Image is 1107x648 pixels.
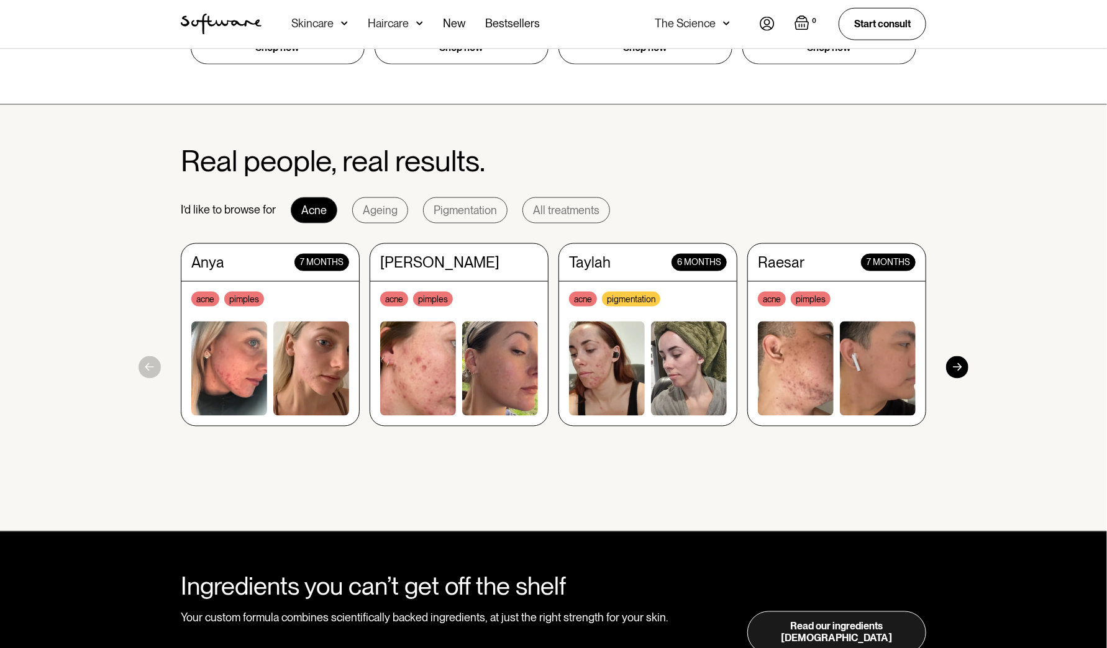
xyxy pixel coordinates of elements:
a: home [181,14,262,35]
a: Open empty cart [795,16,819,33]
img: woman with acne [380,322,456,415]
div: acne [569,292,597,307]
img: arrow down [416,17,423,30]
div: pigmentation [602,292,660,307]
div: acne [758,292,786,307]
h2: Real people, real results. [181,145,485,178]
img: woman without acne [273,322,349,415]
img: arrow down [341,17,348,30]
div: 6 months [672,254,727,272]
div: acne [380,292,408,307]
div: Acne [301,204,327,217]
img: woman without acne [462,322,538,415]
img: Software Logo [181,14,262,35]
div: pimples [791,292,831,307]
div: 7 months [861,254,916,272]
div: Pigmentation [434,204,497,217]
div: Anya [191,254,224,272]
div: Raesar [758,254,804,272]
img: arrow down [723,17,730,30]
div: [PERSON_NAME] [380,254,499,272]
img: woman without acne [651,322,727,415]
img: woman with acne [569,322,645,415]
div: Skincare [291,17,334,30]
a: Start consult [839,8,926,40]
div: Ageing [363,204,398,217]
div: All treatments [533,204,599,217]
div: pimples [224,292,264,307]
img: boy without acne [840,322,916,415]
div: pimples [413,292,453,307]
img: woman with acne [191,322,267,415]
div: Haircare [368,17,409,30]
div: 0 [809,16,819,27]
div: Taylah [569,254,611,272]
div: acne [191,292,219,307]
div: Ingredients you can’t get off the shelf [181,572,675,601]
div: The Science [655,17,716,30]
div: 7 months [294,254,349,272]
img: boy with acne [758,322,834,415]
